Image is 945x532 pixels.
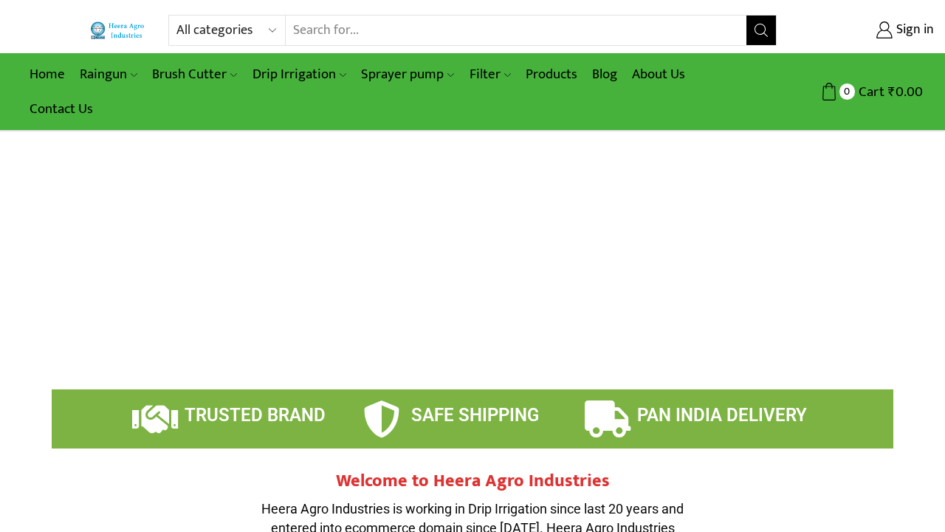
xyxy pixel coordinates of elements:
[888,81,896,103] span: ₹
[625,57,693,92] a: About Us
[185,405,326,426] span: TRUSTED BRAND
[411,405,539,426] span: SAFE SHIPPING
[251,471,694,492] h2: Welcome to Heera Agro Industries
[22,92,100,126] a: Contact Us
[799,17,934,44] a: Sign in
[893,21,934,40] span: Sign in
[72,57,145,92] a: Raingun
[22,57,72,92] a: Home
[637,405,807,426] span: PAN INDIA DELIVERY
[746,16,776,45] button: Search button
[791,78,923,106] a: 0 Cart ₹0.00
[145,57,244,92] a: Brush Cutter
[855,82,884,102] span: Cart
[585,57,625,92] a: Blog
[462,57,518,92] a: Filter
[518,57,585,92] a: Products
[888,81,923,103] bdi: 0.00
[354,57,461,92] a: Sprayer pump
[839,83,855,99] span: 0
[245,57,354,92] a: Drip Irrigation
[286,16,746,45] input: Search for...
